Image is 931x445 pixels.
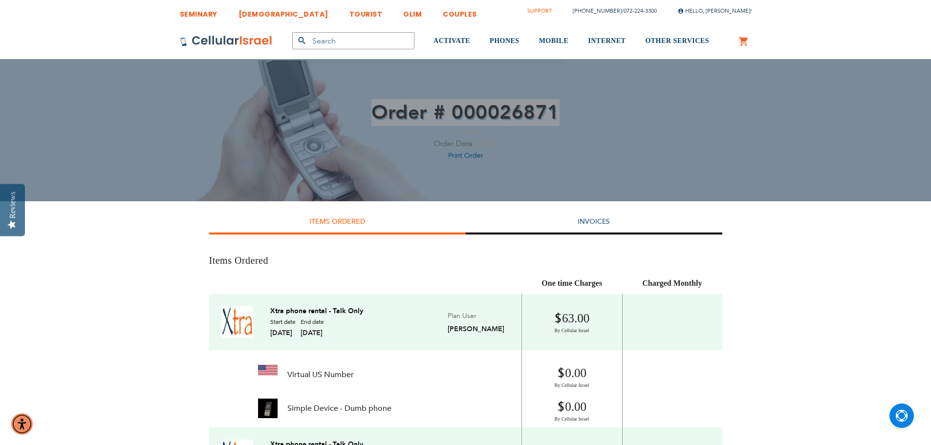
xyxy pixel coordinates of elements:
span: By Cellular Israel [529,416,615,423]
span: [PERSON_NAME] [448,324,504,334]
a: Xtra phone rental - Talk Only [270,307,363,316]
a: [DEMOGRAPHIC_DATA] [238,2,328,21]
h3: Items Ordered [209,254,722,267]
a: INTERNET [588,23,626,60]
span: On Hold [453,127,479,136]
span: Order # 000026871 [371,99,560,126]
td: 63.00 [521,294,622,350]
a: PHONES [490,23,520,60]
span: Virtual US Number [287,370,354,380]
span: $ [557,365,565,382]
div: Reviews [8,191,17,218]
a: SEMINARY [180,2,217,21]
span: ACTIVATE [433,37,470,44]
a: OTHER SERVICES [645,23,709,60]
span: $ [554,311,562,327]
span: One time Charges [541,279,602,287]
span: Order Date: [433,138,475,149]
a: TOURIST [349,2,383,21]
strong: Items Ordered [309,217,365,226]
a: 072-224-3300 [624,7,657,15]
a: MOBILE [539,23,569,60]
a: ACTIVATE [433,23,470,60]
a: Invoices [578,217,610,226]
span: By Cellular Israel [529,382,615,389]
img: xtra-logo_3.jpg [221,306,253,338]
span: By Cellular Israel [529,327,615,334]
img: Cellular Israel Logo [180,35,273,47]
span: [DATE] [301,328,324,338]
td: 0.00 [521,394,622,427]
a: [PHONE_NUMBER] [573,7,622,15]
span: PHONES [490,37,520,44]
span: Hello, [PERSON_NAME]! [678,7,752,15]
span: [DATE] [270,328,296,338]
span: [DATE] [476,139,498,148]
div: Accessibility Menu [11,413,33,435]
span: Plan User [448,311,476,320]
span: End date [301,318,324,326]
span: Start date [270,318,296,326]
span: Simple Device - Dumb phone [287,403,391,413]
a: Print Order [448,151,483,160]
a: OLIM [403,2,422,21]
span: MOBILE [539,37,569,44]
input: Search [292,32,414,49]
a: COUPLES [443,2,477,21]
span: $ [557,399,565,416]
a: Support [527,7,552,15]
span: INTERNET [588,37,626,44]
img: img-20200616-wa0029_1_1.jpg [258,399,278,418]
td: 0.00 [521,350,622,394]
li: / [563,4,657,18]
span: Charged Monthly [642,279,702,287]
img: us_flag_1_3.png [258,365,278,375]
span: OTHER SERVICES [645,37,709,44]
